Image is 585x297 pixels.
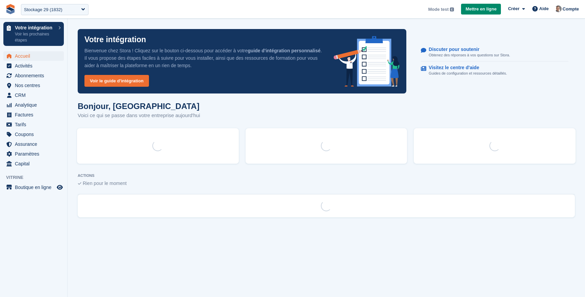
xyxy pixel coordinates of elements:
span: Mettre en ligne [465,6,497,12]
img: blank_slate_check_icon-ba018cac091ee9be17c0a81a6c232d5eb81de652e7a59be601be346b1b6ddf79.svg [78,182,81,185]
a: Discuter pour soutenir Obtenez des réponses à vos questions sur Stora. [421,43,568,62]
p: Voir les prochaines étapes [15,31,55,43]
a: Visitez le centre d'aide Guides de configuration et ressources détaillés. [421,61,568,80]
div: Stockage 29 (1832) [24,6,62,13]
a: menu [3,90,64,100]
p: Voici ce qui se passe dans votre entreprise aujourd'hui [78,112,200,119]
span: Nos centres [15,81,55,90]
a: menu [3,110,64,119]
span: Vitrine [6,174,67,181]
a: menu [3,61,64,71]
span: Créer [508,5,519,12]
strong: guide d'intégration personnalisé [248,48,321,53]
a: Votre intégration Voir les prochaines étapes [3,22,64,46]
a: menu [3,183,64,192]
p: Votre intégration [84,36,146,44]
a: menu [3,139,64,149]
span: Factures [15,110,55,119]
p: Obtenez des réponses à vos questions sur Stora. [429,52,510,58]
span: Aide [539,5,549,12]
span: Paramètres [15,149,55,159]
p: Visitez le centre d'aide [429,65,502,71]
span: Analytique [15,100,55,110]
span: Coupons [15,130,55,139]
span: Capital [15,159,55,168]
img: Sebastien Bonnier [555,5,562,12]
a: Mettre en ligne [461,4,501,15]
p: Bienvenue chez Stora ! Cliquez sur le bouton ci-dessous pour accéder à votre . Il vous propose de... [84,47,323,69]
img: stora-icon-8386f47178a22dfd0bd8f6a31ec36ba5ce8667c1dd55bd0f319d3a0aa187defe.svg [5,4,16,14]
span: Tarifs [15,120,55,129]
a: Voir le guide d'intégration [84,75,149,87]
span: Accueil [15,51,55,61]
span: Abonnements [15,71,55,80]
a: menu [3,100,64,110]
span: CRM [15,90,55,100]
span: Compte [563,6,579,12]
p: Guides de configuration et ressources détaillés. [429,71,507,76]
p: Votre intégration [15,25,55,30]
p: Discuter pour soutenir [429,47,505,52]
span: Assurance [15,139,55,149]
span: Rien pour le moment [83,181,127,186]
a: menu [3,51,64,61]
img: onboarding-info-6c161a55d2c0e0a8cae90662b2fe09162a5109e8cc188191df67fb4f79e88e88.svg [334,36,400,87]
span: Mode test [428,6,449,13]
a: menu [3,120,64,129]
a: menu [3,81,64,90]
h1: Bonjour, [GEOGRAPHIC_DATA] [78,102,200,111]
a: menu [3,130,64,139]
a: Boutique d'aperçu [56,183,64,191]
img: icon-info-grey-7440780725fd019a000dd9b08b2336e03edf1995a4989e88bcd33f0948082b44.svg [450,7,454,11]
a: menu [3,149,64,159]
span: Activités [15,61,55,71]
span: Boutique en ligne [15,183,55,192]
a: menu [3,159,64,168]
a: menu [3,71,64,80]
p: ACTIONS [78,173,575,178]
